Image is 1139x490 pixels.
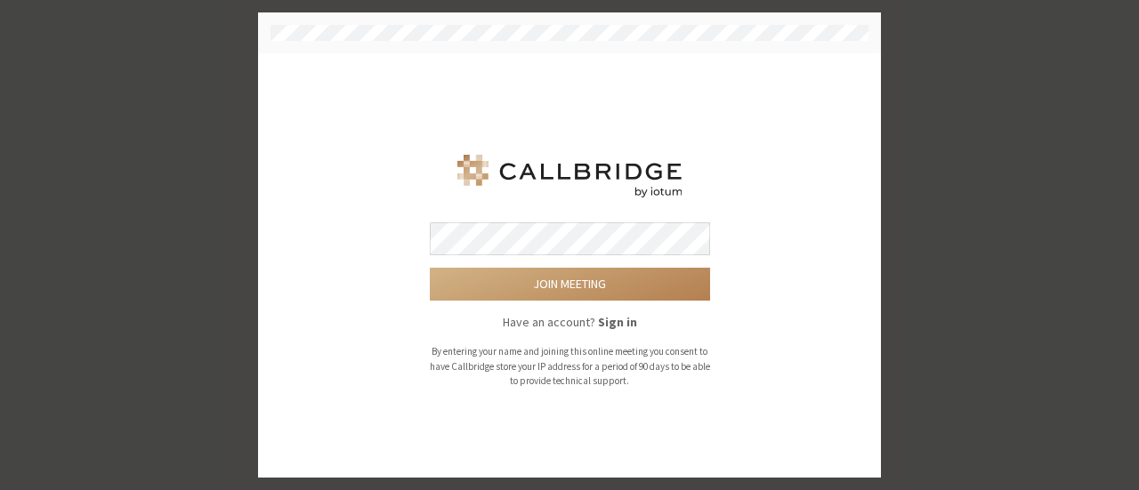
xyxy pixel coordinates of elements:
[454,155,685,197] img: Iotum
[430,344,710,389] p: By entering your name and joining this online meeting you consent to have Callbridge store your I...
[598,313,637,332] button: Sign in
[598,314,637,330] strong: Sign in
[430,313,710,332] p: Have an account?
[430,268,710,301] button: Join meeting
